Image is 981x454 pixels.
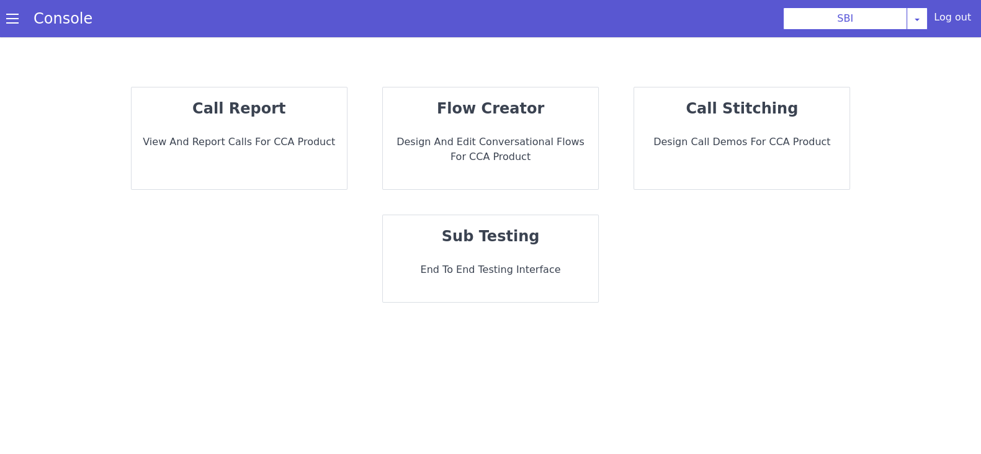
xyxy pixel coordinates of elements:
strong: sub testing [442,228,540,245]
strong: flow creator [437,100,544,117]
p: Design call demos for CCA Product [644,135,840,149]
p: Design and Edit Conversational flows for CCA Product [393,135,588,164]
button: SBI [783,7,907,30]
p: End to End Testing Interface [393,262,588,277]
p: View and report calls for CCA Product [141,135,337,149]
a: Console [19,10,107,27]
strong: call report [192,100,285,117]
div: Log out [934,10,971,30]
strong: call stitching [686,100,798,117]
